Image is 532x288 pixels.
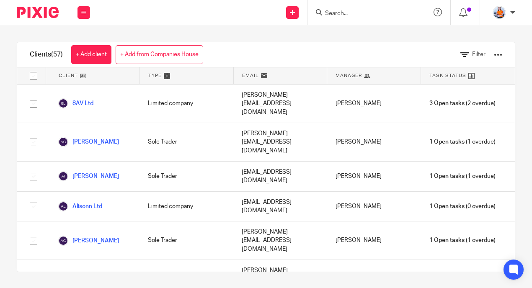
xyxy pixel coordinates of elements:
[327,162,421,191] div: [PERSON_NAME]
[58,201,102,211] a: Alisonn Ltd
[233,85,327,123] div: [PERSON_NAME][EMAIL_ADDRESS][DOMAIN_NAME]
[59,72,78,79] span: Client
[327,192,421,221] div: [PERSON_NAME]
[139,123,233,161] div: Sole Trader
[327,85,421,123] div: [PERSON_NAME]
[429,202,496,211] span: (0 overdue)
[58,98,68,108] img: svg%3E
[139,192,233,221] div: Limited company
[429,202,465,211] span: 1 Open tasks
[493,6,506,19] img: DSC08036.jpg
[71,45,111,64] a: + Add client
[58,171,68,181] img: svg%3E
[429,236,496,244] span: (1 overdue)
[429,138,465,146] span: 1 Open tasks
[429,72,466,79] span: Task Status
[17,7,59,18] img: Pixie
[429,99,465,108] span: 3 Open tasks
[26,68,41,84] input: Select all
[58,137,68,147] img: svg%3E
[242,72,259,79] span: Email
[233,221,327,260] div: [PERSON_NAME][EMAIL_ADDRESS][DOMAIN_NAME]
[429,138,496,146] span: (1 overdue)
[58,201,68,211] img: svg%3E
[116,45,203,64] a: + Add from Companies House
[327,123,421,161] div: [PERSON_NAME]
[324,10,400,18] input: Search
[148,72,162,79] span: Type
[30,50,63,59] h1: Clients
[139,85,233,123] div: Limited company
[139,221,233,260] div: Sole Trader
[139,162,233,191] div: Sole Trader
[336,72,362,79] span: Manager
[58,137,119,147] a: [PERSON_NAME]
[429,172,465,180] span: 1 Open tasks
[429,99,496,108] span: (2 overdue)
[233,123,327,161] div: [PERSON_NAME][EMAIL_ADDRESS][DOMAIN_NAME]
[327,221,421,260] div: [PERSON_NAME]
[58,171,119,181] a: [PERSON_NAME]
[472,51,486,57] span: Filter
[429,172,496,180] span: (1 overdue)
[429,236,465,244] span: 1 Open tasks
[233,162,327,191] div: [EMAIL_ADDRESS][DOMAIN_NAME]
[58,236,68,246] img: svg%3E
[51,51,63,58] span: (57)
[58,236,119,246] a: [PERSON_NAME]
[233,192,327,221] div: [EMAIL_ADDRESS][DOMAIN_NAME]
[58,98,93,108] a: 8AV Ltd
